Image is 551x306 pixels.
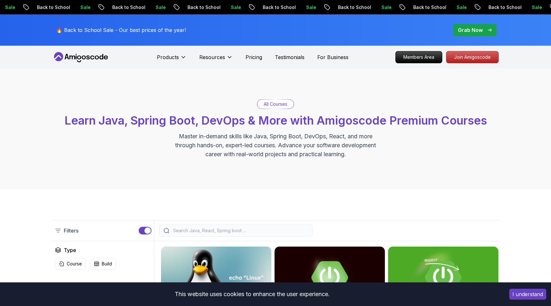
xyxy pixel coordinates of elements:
button: Accept cookies [509,289,546,300]
button: Build [90,258,116,270]
p: Filters [64,227,78,234]
p: Sale [451,4,472,11]
p: Members Area [396,51,442,63]
p: Resources [199,53,225,61]
a: Join Amigoscode [446,51,499,63]
div: This website uses cookies to enhance the user experience. [5,287,500,301]
p: Back to School [483,4,526,11]
p: Sale [225,4,246,11]
p: Sale [301,4,321,11]
span: Learn Java, Spring Boot, DevOps & More with Amigoscode Premium Courses [64,113,487,127]
p: Sale [150,4,171,11]
button: Resources [199,53,233,66]
p: 🔥 Back to School Sale - Our best prices of the year! [56,26,186,34]
p: Back to School [32,4,75,11]
a: Testimonials [275,53,305,61]
p: Back to School [257,4,301,11]
p: Sale [526,4,547,11]
a: Members Area [395,51,442,63]
p: Back to School [182,4,225,11]
p: All Courses [264,101,287,107]
input: Search Java, React, Spring boot ... [172,227,308,234]
p: Join Amigoscode [446,51,498,63]
button: Products [157,53,187,66]
button: Course [55,258,86,270]
p: Build [102,261,112,267]
a: Pricing [246,53,262,61]
p: Back to School [107,4,150,11]
p: Sale [376,4,396,11]
h2: Type [64,246,76,254]
a: For Business [317,53,349,61]
p: Back to School [333,4,376,11]
p: Products [157,53,179,61]
p: Sale [75,4,95,11]
p: Master in-demand skills like Java, Spring Boot, DevOps, React, and more through hands-on, expert-... [168,132,383,159]
p: Course [67,261,82,267]
p: Back to School [408,4,451,11]
p: Grab Now [458,26,483,34]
